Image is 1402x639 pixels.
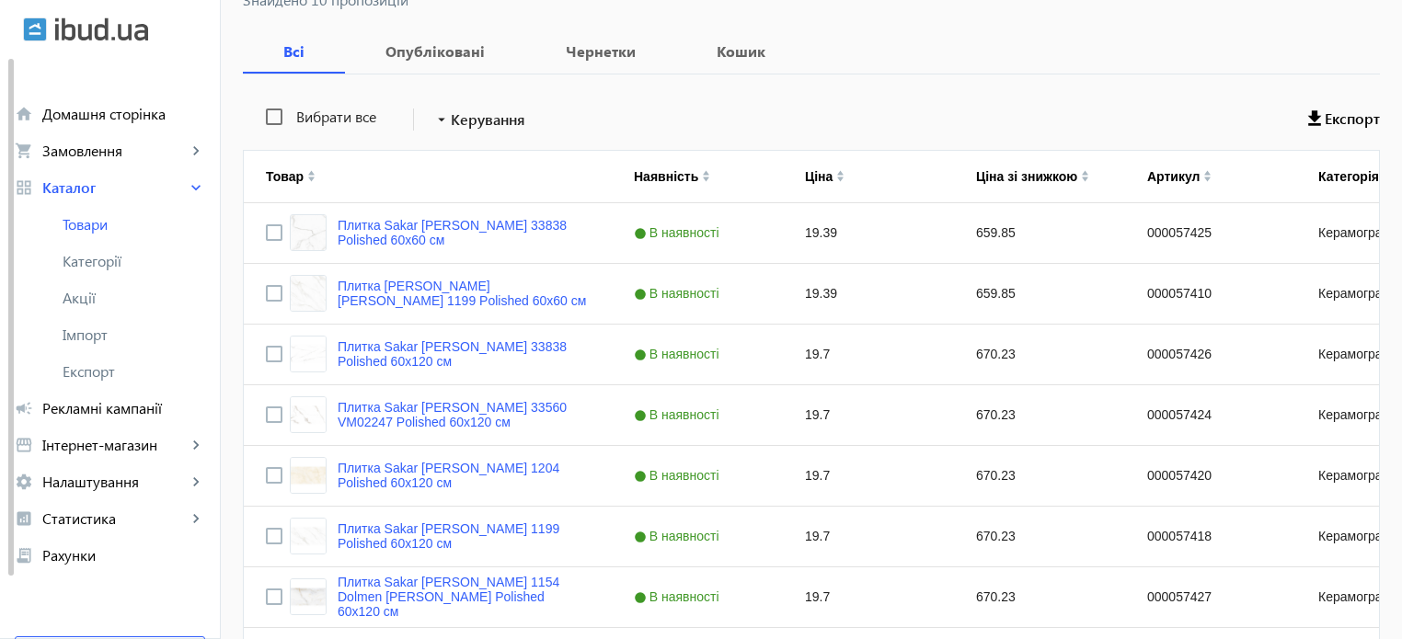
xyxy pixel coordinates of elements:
[954,567,1125,627] div: 670.23
[451,108,525,131] span: Керування
[63,325,205,344] span: Імпорт
[42,436,187,454] span: Інтернет-магазин
[15,142,33,160] mat-icon: shopping_cart
[367,44,503,59] b: Опубліковані
[634,169,698,184] div: Наявність
[42,546,205,565] span: Рахунки
[63,252,205,270] span: Категорії
[42,178,187,197] span: Каталог
[15,399,33,417] mat-icon: campaign
[698,44,784,59] b: Кошик
[634,407,724,422] span: В наявності
[634,225,724,240] span: В наявності
[15,436,33,454] mat-icon: storefront
[338,279,590,308] a: Плитка [PERSON_NAME] [PERSON_NAME] 1199 Polished 60х60 см
[954,507,1125,566] div: 670.23
[265,44,323,59] b: Всі
[634,529,724,543] span: В наявності
[15,473,33,491] mat-icon: settings
[307,177,316,182] img: arrow-down.svg
[1325,108,1380,129] span: Експорт
[1203,177,1212,182] img: arrow-down.svg
[63,362,205,381] span: Експорт
[1125,507,1296,566] div: 000057418
[1125,325,1296,384] div: 000057426
[783,567,954,627] div: 19.7
[42,399,205,417] span: Рекламні кампанії
[783,507,954,566] div: 19.7
[42,142,187,160] span: Замовлення
[547,44,654,59] b: Чернетки
[338,400,590,429] a: Плитка Sakar [PERSON_NAME] 33560 VM02247 Polished 60х120 см
[63,215,205,234] span: Товари
[836,170,845,176] img: arrow-up.svg
[976,169,1077,184] div: Ціна зі знижкою
[63,289,205,307] span: Акції
[42,473,187,491] span: Налаштування
[338,339,590,369] a: Плитка Sakar [PERSON_NAME] 33838 Polished 60х120 см
[187,178,205,197] mat-icon: keyboard_arrow_right
[425,103,533,136] button: Керування
[783,325,954,384] div: 19.7
[55,17,148,41] img: ibud_text.svg
[1308,103,1380,136] button: Експорт
[15,509,33,528] mat-icon: analytics
[702,170,710,176] img: arrow-up.svg
[187,473,205,491] mat-icon: keyboard_arrow_right
[23,17,47,41] img: ibud.svg
[187,436,205,454] mat-icon: keyboard_arrow_right
[1125,567,1296,627] div: 000057427
[266,169,304,184] div: Товар
[954,385,1125,445] div: 670.23
[187,509,205,528] mat-icon: keyboard_arrow_right
[954,446,1125,506] div: 670.23
[1081,177,1089,182] img: arrow-down.svg
[954,325,1125,384] div: 670.23
[702,177,710,182] img: arrow-down.svg
[338,575,590,619] a: Плитка Sakar [PERSON_NAME] 1154 Dolmen [PERSON_NAME] Polished 60х120 см
[1125,264,1296,324] div: 000057410
[783,264,954,324] div: 19.39
[307,170,316,176] img: arrow-up.svg
[1147,169,1200,184] div: Артикул
[293,109,376,124] label: Вибрати все
[338,218,590,247] a: Плитка Sakar [PERSON_NAME] 33838 Polished 60х60 см
[634,347,724,361] span: В наявності
[836,177,845,182] img: arrow-down.svg
[783,385,954,445] div: 19.7
[634,589,724,604] span: В наявності
[1125,385,1296,445] div: 000057424
[783,203,954,263] div: 19.39
[954,203,1125,263] div: 659.85
[1081,170,1089,176] img: arrow-up.svg
[954,264,1125,324] div: 659.85
[1318,169,1379,184] div: Категорія
[15,105,33,123] mat-icon: home
[338,521,590,551] a: Плитка Sakar [PERSON_NAME] 1199 Polished 60х120 см
[15,178,33,197] mat-icon: grid_view
[783,446,954,506] div: 19.7
[15,546,33,565] mat-icon: receipt_long
[805,169,833,184] div: Ціна
[338,461,590,490] a: Плитка Sakar [PERSON_NAME] 1204 Polished 60х120 см
[432,110,451,129] mat-icon: arrow_drop_down
[187,142,205,160] mat-icon: keyboard_arrow_right
[1125,446,1296,506] div: 000057420
[1125,203,1296,263] div: 000057425
[1203,170,1212,176] img: arrow-up.svg
[634,468,724,483] span: В наявності
[634,286,724,301] span: В наявності
[42,509,187,528] span: Статистика
[42,105,205,123] span: Домашня сторінка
